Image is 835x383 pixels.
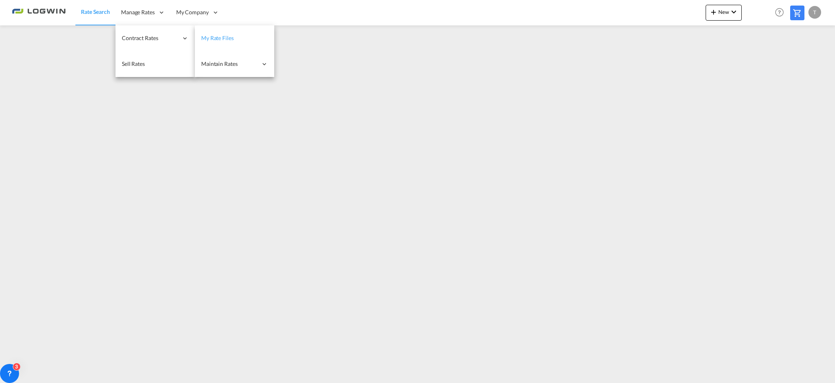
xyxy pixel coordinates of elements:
span: My Rate Files [201,35,234,41]
a: Sell Rates [115,51,195,77]
div: Help [773,6,790,20]
span: Sell Rates [122,60,145,67]
iframe: Chat [6,341,34,371]
a: My Rate Files [195,25,274,51]
span: Rate Search [81,8,110,15]
div: Contract Rates [115,25,195,51]
button: icon-plus 400-fgNewicon-chevron-down [706,5,742,21]
img: 2761ae10d95411efa20a1f5e0282d2d7.png [12,4,65,21]
md-icon: icon-plus 400-fg [709,7,718,17]
span: Maintain Rates [201,60,258,68]
span: Help [773,6,786,19]
span: My Company [176,8,209,16]
div: T [808,6,821,19]
md-icon: icon-chevron-down [729,7,739,17]
div: Maintain Rates [195,51,274,77]
span: Contract Rates [122,34,178,42]
span: Manage Rates [121,8,155,16]
span: New [709,9,739,15]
